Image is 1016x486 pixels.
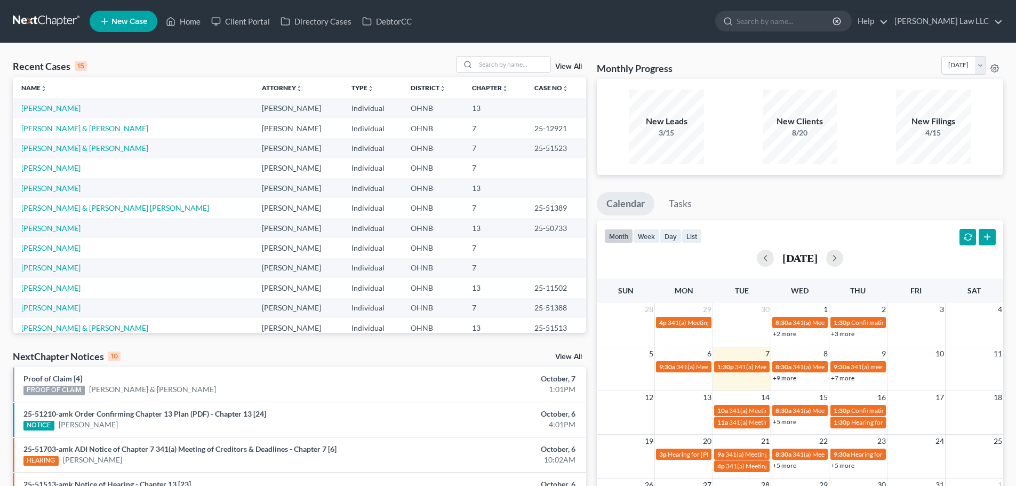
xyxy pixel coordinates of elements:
[343,198,402,218] td: Individual
[21,323,148,332] a: [PERSON_NAME] & [PERSON_NAME]
[463,158,526,178] td: 7
[343,278,402,298] td: Individual
[818,435,829,448] span: 22
[834,318,850,326] span: 1:30p
[726,462,864,470] span: 341(a) Meeting of Creditors for [PERSON_NAME]
[13,60,87,73] div: Recent Cases
[411,84,446,92] a: Districtunfold_more
[253,158,343,178] td: [PERSON_NAME]
[851,363,954,371] span: 341(a) meeting for [PERSON_NAME]
[253,318,343,338] td: [PERSON_NAME]
[253,278,343,298] td: [PERSON_NAME]
[851,318,973,326] span: Confirmation Hearing for [PERSON_NAME]
[253,178,343,198] td: [PERSON_NAME]
[775,363,791,371] span: 8:30a
[725,450,863,458] span: 341(a) Meeting of Creditors for [PERSON_NAME]
[881,347,887,360] span: 9
[676,363,879,371] span: 341(a) Meeting of Creditors for [PERSON_NAME][GEOGRAPHIC_DATA]
[702,435,713,448] span: 20
[793,407,896,415] span: 341(a) Meeting for [PERSON_NAME]
[793,318,896,326] span: 341(a) Meeting for [PERSON_NAME]
[717,450,724,458] span: 9a
[702,303,713,316] span: 29
[668,318,771,326] span: 341(a) Meeting for [PERSON_NAME]
[502,85,508,92] i: unfold_more
[402,218,463,238] td: OHNB
[682,229,702,243] button: list
[852,12,888,31] a: Help
[775,450,791,458] span: 8:30a
[818,391,829,404] span: 15
[763,115,837,128] div: New Clients
[398,409,575,419] div: October, 6
[763,128,837,138] div: 8/20
[876,435,887,448] span: 23
[439,85,446,92] i: unfold_more
[629,115,704,128] div: New Leads
[253,238,343,258] td: [PERSON_NAME]
[534,84,569,92] a: Case Nounfold_more
[21,203,209,212] a: [PERSON_NAME] & [PERSON_NAME] [PERSON_NAME]
[343,238,402,258] td: Individual
[851,418,934,426] span: Hearing for [PERSON_NAME]
[21,243,81,252] a: [PERSON_NAME]
[773,330,796,338] a: +2 more
[773,461,796,469] a: +5 more
[343,218,402,238] td: Individual
[934,391,945,404] span: 17
[775,318,791,326] span: 8:30a
[526,278,586,298] td: 25-11502
[773,374,796,382] a: +9 more
[791,286,809,295] span: Wed
[562,85,569,92] i: unfold_more
[357,12,417,31] a: DebtorCC
[717,363,734,371] span: 1:30p
[402,298,463,318] td: OHNB
[764,347,771,360] span: 7
[253,98,343,118] td: [PERSON_NAME]
[21,144,148,153] a: [PERSON_NAME] & [PERSON_NAME]
[775,407,791,415] span: 8:30a
[253,298,343,318] td: [PERSON_NAME]
[793,450,896,458] span: 341(a) Meeting for [PERSON_NAME]
[343,178,402,198] td: Individual
[463,318,526,338] td: 13
[659,363,675,371] span: 9:30a
[23,386,85,395] div: PROOF OF CLAIM
[21,163,81,172] a: [PERSON_NAME]
[967,286,981,295] span: Sat
[834,450,850,458] span: 9:30a
[398,444,575,455] div: October, 6
[13,350,121,363] div: NextChapter Notices
[253,218,343,238] td: [PERSON_NAME]
[402,118,463,138] td: OHNB
[618,286,634,295] span: Sun
[729,407,867,415] span: 341(a) Meeting of Creditors for [PERSON_NAME]
[675,286,693,295] span: Mon
[23,444,337,453] a: 25-51703-amk ADI Notice of Chapter 7 341(a) Meeting of Creditors & Deadlines - Chapter 7 [6]
[993,391,1003,404] span: 18
[910,286,922,295] span: Fri
[463,298,526,318] td: 7
[555,63,582,70] a: View All
[253,198,343,218] td: [PERSON_NAME]
[463,218,526,238] td: 13
[737,11,834,31] input: Search by name...
[555,353,582,361] a: View All
[343,318,402,338] td: Individual
[717,462,725,470] span: 4p
[296,85,302,92] i: unfold_more
[629,128,704,138] div: 3/15
[23,374,82,383] a: Proof of Claim [4]
[896,115,971,128] div: New Filings
[526,218,586,238] td: 25-50733
[717,418,728,426] span: 11a
[706,347,713,360] span: 6
[472,84,508,92] a: Chapterunfold_more
[993,435,1003,448] span: 25
[63,455,122,465] a: [PERSON_NAME]
[343,298,402,318] td: Individual
[463,178,526,198] td: 13
[644,435,654,448] span: 19
[831,461,854,469] a: +5 more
